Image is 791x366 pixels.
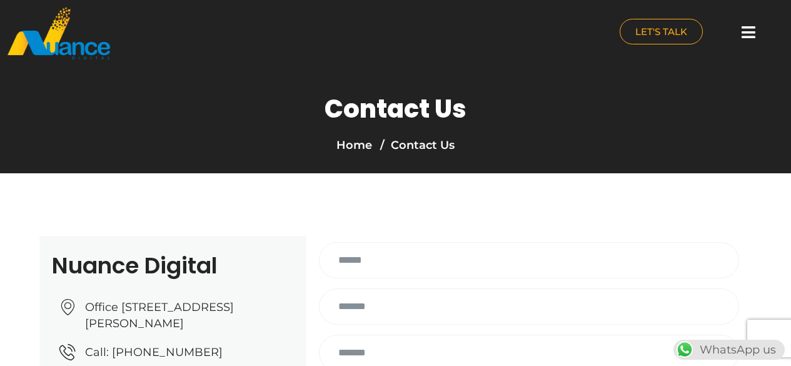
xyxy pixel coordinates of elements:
[6,6,111,61] img: nuance-qatar_logo
[336,138,372,152] a: Home
[673,343,785,357] a: WhatsAppWhatsApp us
[6,6,390,61] a: nuance-qatar_logo
[635,27,687,36] span: LET'S TALK
[52,255,294,277] h2: Nuance Digital
[82,299,294,332] span: Office [STREET_ADDRESS][PERSON_NAME]
[675,340,695,360] img: WhatsApp
[673,340,785,360] div: WhatsApp us
[620,19,703,44] a: LET'S TALK
[377,136,455,154] li: Contact Us
[325,94,466,124] h1: Contact Us
[59,344,294,360] a: Call: [PHONE_NUMBER]
[59,299,294,332] a: Office [STREET_ADDRESS][PERSON_NAME]
[82,344,223,360] span: Call: [PHONE_NUMBER]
